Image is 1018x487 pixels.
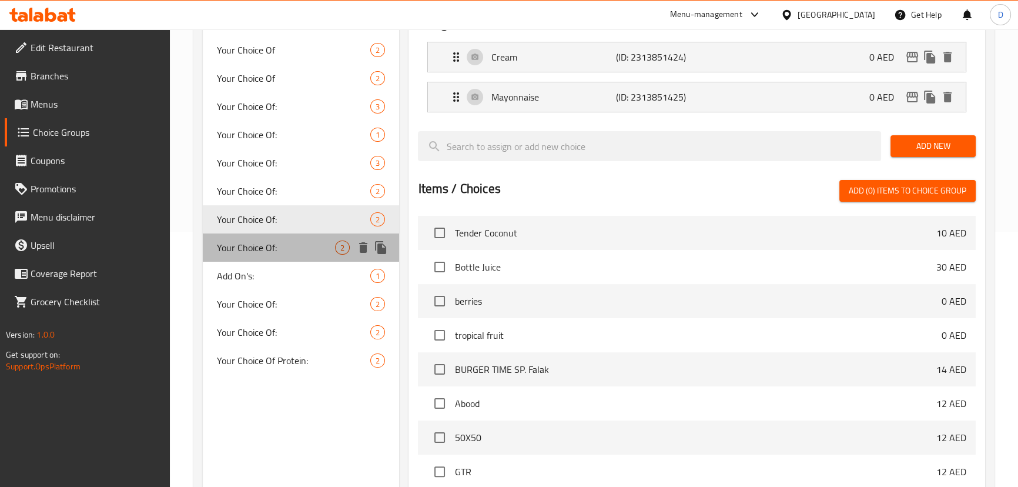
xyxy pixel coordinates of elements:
p: 12 AED [936,431,966,445]
div: Choices [370,184,385,198]
a: Grocery Checklist [5,288,170,316]
p: (ID: 2313851425) [616,90,699,104]
a: Branches [5,62,170,90]
a: Support.OpsPlatform [6,359,81,374]
div: Choices [370,99,385,114]
span: 2 [371,45,384,56]
a: Edit Restaurant [5,34,170,62]
span: Select choice [427,221,452,245]
div: Your Choice Of2 [203,64,400,92]
span: GTR [454,465,936,479]
span: Your Choice Of: [217,241,336,255]
div: Choices [370,325,385,339]
span: Add On's: [217,269,371,283]
li: Expand [418,77,975,117]
div: Choices [370,128,385,142]
button: duplicate [921,88,939,106]
span: Coverage Report [31,266,160,281]
div: Choices [370,156,385,170]
span: Your Choice Of: [217,212,371,226]
span: BURGER TIME SP. Falak [454,362,936,376]
span: 2 [371,299,384,310]
a: Upsell [5,231,170,259]
span: Select choice [427,357,452,382]
span: 2 [371,327,384,338]
p: 0 AED [942,294,966,308]
span: Add New [900,139,966,154]
span: Select choice [427,323,452,348]
button: Add New [890,135,976,157]
div: Menu-management [670,8,742,22]
span: 50X50 [454,431,936,445]
span: 1 [371,129,384,141]
span: Abood [454,396,936,411]
span: Edit Restaurant [31,41,160,55]
p: 0 AED [869,90,903,104]
span: Promotions [31,182,160,196]
span: Select choice [427,255,452,279]
span: Select choice [427,459,452,484]
span: 2 [371,186,384,197]
p: 14 AED [936,362,966,376]
span: Your Choice Of: [217,184,371,198]
span: Version: [6,327,35,342]
span: Add (0) items to choice group [849,184,966,198]
a: Menu disclaimer [5,203,170,231]
span: Bottle Juice [454,260,936,274]
span: Choice Groups [33,125,160,139]
span: Your Choice Of [217,43,371,57]
span: Menu disclaimer [31,210,160,224]
span: Menus [31,97,160,111]
span: 2 [371,214,384,225]
p: Cream [491,50,615,64]
span: 2 [336,242,349,253]
div: Expand [428,82,965,112]
button: duplicate [921,48,939,66]
span: Your Choice Of: [217,325,371,339]
span: Select choice [427,289,452,313]
div: Choices [370,297,385,311]
span: Select choice [427,391,452,416]
span: Your Choice Of: [217,99,371,114]
div: Choices [370,353,385,368]
div: Your Choice Of:2 [203,177,400,205]
input: search [418,131,881,161]
div: Your Choice Of:3 [203,92,400,121]
div: Choices [370,269,385,283]
div: Your Choice Of:1 [203,121,400,149]
span: Your Choice Of: [217,128,371,142]
div: Your Choice Of:2 [203,318,400,346]
li: Expand [418,37,975,77]
span: D [997,8,1003,21]
a: Promotions [5,175,170,203]
span: 2 [371,73,384,84]
a: Coupons [5,146,170,175]
button: delete [354,239,372,256]
span: Select choice [427,425,452,450]
a: Coverage Report [5,259,170,288]
span: Your Choice Of [217,71,371,85]
div: Your Choice Of:2deleteduplicate [203,234,400,262]
div: Your Choice Of:3 [203,149,400,177]
div: Expand [428,42,965,72]
p: 12 AED [936,396,966,411]
p: 0 AED [869,50,903,64]
span: Tender Coconut [454,226,936,240]
div: Choices [370,43,385,57]
div: Your Choice Of:2 [203,290,400,318]
span: Grocery Checklist [31,295,160,309]
button: duplicate [372,239,390,256]
button: edit [903,48,921,66]
span: Your Choice Of Protein: [217,353,371,368]
span: Get support on: [6,347,60,362]
button: delete [939,88,956,106]
div: Your Choice Of2 [203,36,400,64]
a: Menus [5,90,170,118]
a: Choice Groups [5,118,170,146]
p: (ID: 2313851424) [616,50,699,64]
span: Your Choice Of: [217,297,371,311]
button: delete [939,48,956,66]
span: 3 [371,158,384,169]
span: 2 [371,355,384,366]
span: 1.0.0 [36,327,55,342]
